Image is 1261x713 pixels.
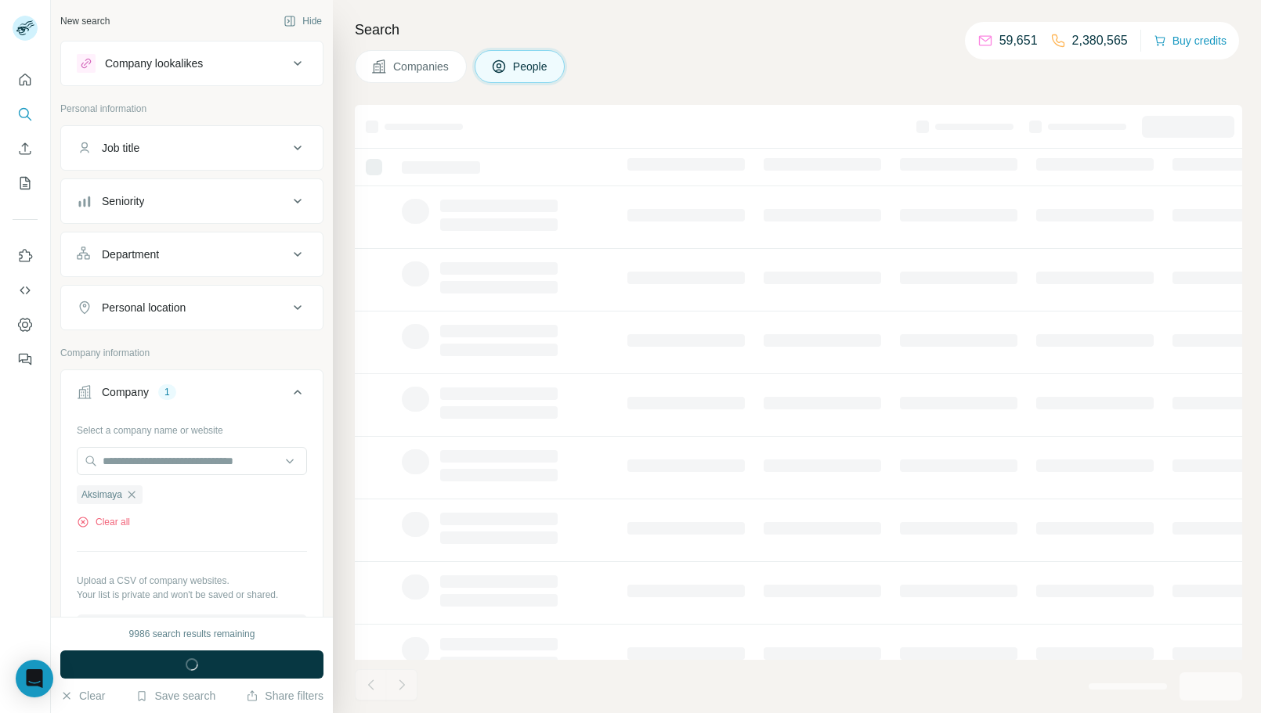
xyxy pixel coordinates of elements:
[77,614,307,643] button: Upload a list of companies
[61,373,323,417] button: Company1
[13,135,38,163] button: Enrich CSV
[61,129,323,167] button: Job title
[102,384,149,400] div: Company
[13,66,38,94] button: Quick start
[13,311,38,339] button: Dashboard
[13,100,38,128] button: Search
[60,688,105,704] button: Clear
[102,140,139,156] div: Job title
[129,627,255,641] div: 9986 search results remaining
[81,488,122,502] span: Aksimaya
[1154,30,1227,52] button: Buy credits
[135,688,215,704] button: Save search
[60,14,110,28] div: New search
[61,236,323,273] button: Department
[77,417,307,438] div: Select a company name or website
[77,515,130,529] button: Clear all
[60,102,323,116] p: Personal information
[102,300,186,315] div: Personal location
[273,9,333,33] button: Hide
[393,59,450,74] span: Companies
[77,588,307,602] p: Your list is private and won't be saved or shared.
[61,45,323,82] button: Company lookalikes
[158,385,176,399] div: 1
[1072,31,1128,50] p: 2,380,565
[102,193,144,209] div: Seniority
[355,19,1242,41] h4: Search
[13,345,38,373] button: Feedback
[77,574,307,588] p: Upload a CSV of company websites.
[61,182,323,220] button: Seniority
[246,688,323,704] button: Share filters
[999,31,1038,50] p: 59,651
[13,276,38,304] button: Use Surfe API
[61,289,323,326] button: Personal location
[60,346,323,360] p: Company information
[13,169,38,197] button: My lists
[16,660,53,697] div: Open Intercom Messenger
[513,59,549,74] span: People
[105,56,203,71] div: Company lookalikes
[102,247,159,262] div: Department
[13,242,38,270] button: Use Surfe on LinkedIn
